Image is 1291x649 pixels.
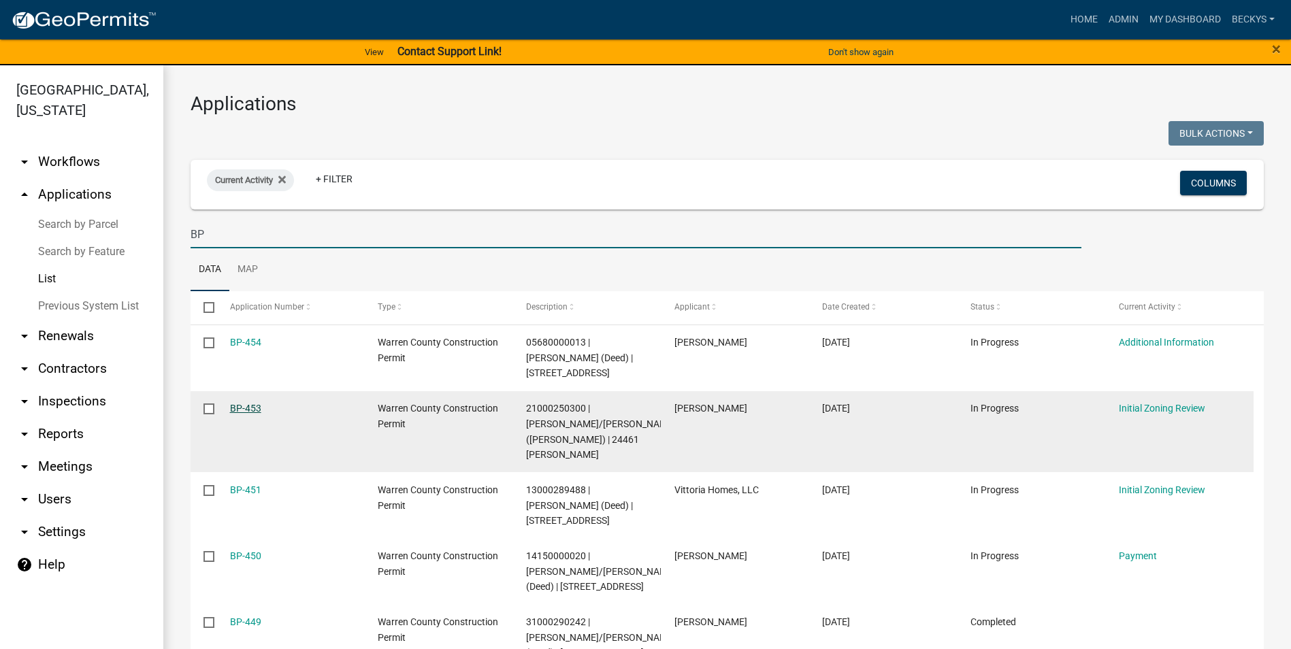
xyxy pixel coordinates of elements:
a: Initial Zoning Review [1119,484,1205,495]
span: 09/14/2025 [822,337,850,348]
span: 09/10/2025 [822,550,850,561]
span: Warren County Construction Permit [378,550,498,577]
a: Map [229,248,266,292]
span: Current Activity [215,175,273,185]
datatable-header-cell: Select [191,291,216,324]
button: Bulk Actions [1169,121,1264,146]
a: BP-450 [230,550,261,561]
span: Applicant [674,302,710,312]
a: BP-451 [230,484,261,495]
i: arrow_drop_down [16,459,33,475]
datatable-header-cell: Current Activity [1105,291,1254,324]
a: Payment [1119,550,1157,561]
span: 13000289488 | WESTRA, CASEY (Deed) | 5444 NW 155th Avenue [526,484,633,527]
datatable-header-cell: Status [958,291,1106,324]
i: arrow_drop_down [16,426,33,442]
i: arrow_drop_down [16,361,33,377]
a: Data [191,248,229,292]
a: BP-454 [230,337,261,348]
span: Warren County Construction Permit [378,403,498,429]
span: Susan [674,403,747,414]
button: Close [1272,41,1281,57]
datatable-header-cell: Application Number [216,291,365,324]
span: × [1272,39,1281,59]
i: arrow_drop_down [16,328,33,344]
span: Warren County Construction Permit [378,616,498,643]
span: Troy Bushnell [674,550,747,561]
span: In Progress [970,403,1019,414]
i: arrow_drop_down [16,154,33,170]
button: Columns [1180,171,1247,195]
i: arrow_drop_down [16,524,33,540]
span: Description [526,302,568,312]
button: Don't show again [823,41,899,63]
span: Anthony Funaro [674,616,747,627]
span: In Progress [970,484,1019,495]
a: Additional Information [1119,337,1214,348]
input: Search for applications [191,220,1081,248]
span: lee larsen [674,337,747,348]
span: Application Number [230,302,304,312]
span: 05680000013 | LARSEN, LEE (Deed) | 6306 R63 hwy [526,337,633,379]
span: 09/12/2025 [822,403,850,414]
datatable-header-cell: Type [365,291,513,324]
span: In Progress [970,550,1019,561]
span: In Progress [970,337,1019,348]
span: Type [378,302,395,312]
a: Admin [1103,7,1144,33]
datatable-header-cell: Applicant [661,291,809,324]
i: arrow_drop_up [16,186,33,203]
span: Warren County Construction Permit [378,484,498,511]
i: arrow_drop_down [16,491,33,507]
span: 09/11/2025 [822,484,850,495]
datatable-header-cell: Date Created [809,291,958,324]
i: help [16,556,33,573]
a: Home [1065,7,1103,33]
i: arrow_drop_down [16,393,33,410]
span: 14150000020 | THORNTON, RICKY JR/SHAE (Deed) | 9391 110TH AVE [526,550,676,593]
a: BP-453 [230,403,261,414]
a: BP-449 [230,616,261,627]
span: Completed [970,616,1016,627]
span: Status [970,302,994,312]
a: + Filter [305,167,363,191]
span: 09/08/2025 [822,616,850,627]
span: Date Created [822,302,870,312]
a: Initial Zoning Review [1119,403,1205,414]
span: Vittoria Homes, LLC [674,484,759,495]
a: View [359,41,389,63]
strong: Contact Support Link! [397,45,502,58]
span: Current Activity [1119,302,1175,312]
a: My Dashboard [1144,7,1226,33]
a: beckys [1226,7,1280,33]
span: Warren County Construction Permit [378,337,498,363]
h3: Applications [191,93,1264,116]
span: 21000250300 | LOVELL, DONALD G/SUSAN M (Deed) | 24461 ELTHON PL [526,403,676,460]
datatable-header-cell: Description [513,291,661,324]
